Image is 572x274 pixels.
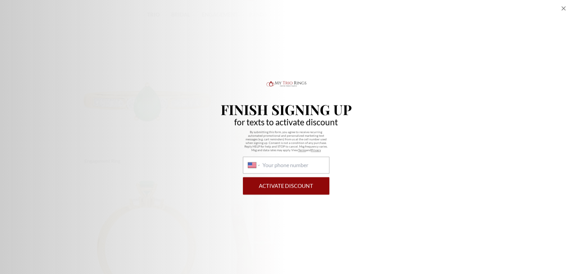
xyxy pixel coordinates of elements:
[265,80,307,88] img: Logo
[4,4,71,21] span: Hello there! Welcome to My Trio Rings! Please let us know what questions you have! 😀
[243,177,329,195] button: Activate Discount
[243,130,329,152] p: By submitting this form, you agree to receive recurring automated promotional and personalized ma...
[221,103,352,116] p: Finish Signing Up
[298,148,306,152] a: Terms
[262,162,324,168] input: Phone number country
[311,148,321,152] a: Privacy
[234,119,338,125] p: for texts to activate discount
[560,5,567,12] div: Close popup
